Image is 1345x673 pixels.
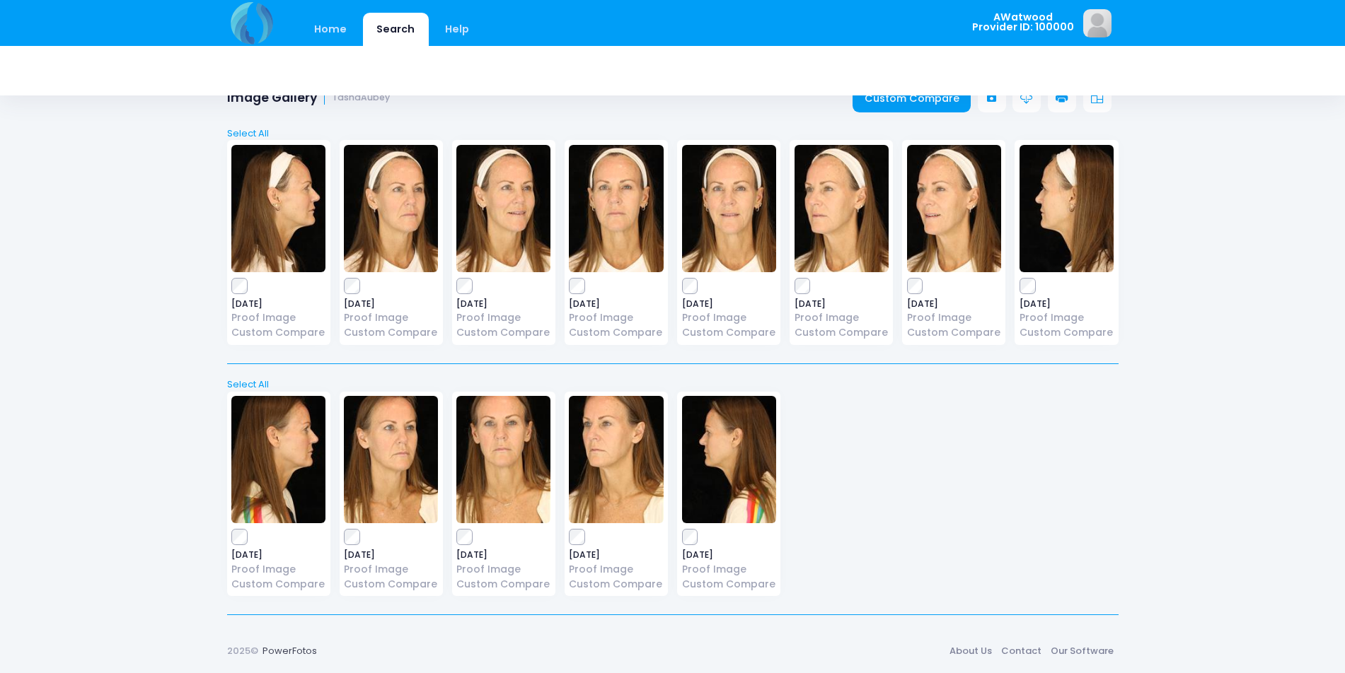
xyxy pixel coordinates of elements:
h1: Image Gallery [227,90,391,105]
a: Proof Image [569,562,663,577]
img: image [682,396,776,523]
a: Proof Image [682,562,776,577]
span: [DATE] [569,551,663,559]
a: Custom Compare [569,577,663,592]
a: Proof Image [231,562,325,577]
a: Custom Compare [853,84,971,112]
a: Home [301,13,361,46]
span: [DATE] [569,300,663,308]
a: Proof Image [907,310,1001,325]
span: [DATE] [456,551,550,559]
a: Proof Image [1020,310,1114,325]
span: [DATE] [456,300,550,308]
span: [DATE] [682,300,776,308]
small: TashaAubey [332,93,390,103]
span: [DATE] [344,300,438,308]
a: Custom Compare [907,325,1001,340]
a: Proof Image [569,310,663,325]
a: Help [431,13,483,46]
a: Custom Compare [569,325,663,340]
a: Custom Compare [682,325,776,340]
a: About Us [945,638,997,664]
a: Proof Image [231,310,325,325]
a: Custom Compare [795,325,889,340]
a: PowerFotos [262,644,317,657]
img: image [569,396,663,523]
img: image [569,145,663,272]
a: Custom Compare [1020,325,1114,340]
a: Proof Image [344,310,438,325]
a: Custom Compare [456,325,550,340]
a: Select All [222,127,1123,141]
img: image [1020,145,1114,272]
a: Proof Image [344,562,438,577]
img: image [344,396,438,523]
img: image [795,145,889,272]
span: [DATE] [907,300,1001,308]
img: image [907,145,1001,272]
img: image [456,396,550,523]
img: image [1083,9,1112,37]
span: [DATE] [682,551,776,559]
a: Proof Image [795,310,889,325]
span: AWatwood Provider ID: 100000 [972,12,1074,33]
a: Select All [222,378,1123,392]
img: image [231,145,325,272]
a: Custom Compare [231,577,325,592]
img: image [344,145,438,272]
span: [DATE] [231,300,325,308]
a: Custom Compare [344,577,438,592]
a: Proof Image [682,310,776,325]
a: Custom Compare [344,325,438,340]
img: image [456,145,550,272]
a: Custom Compare [456,577,550,592]
span: [DATE] [795,300,889,308]
a: Our Software [1046,638,1119,664]
img: image [682,145,776,272]
span: [DATE] [231,551,325,559]
a: Proof Image [456,562,550,577]
span: [DATE] [344,551,438,559]
span: [DATE] [1020,300,1114,308]
span: 2025© [227,644,258,657]
a: Custom Compare [682,577,776,592]
a: Search [363,13,429,46]
a: Contact [997,638,1046,664]
a: Custom Compare [231,325,325,340]
img: image [231,396,325,523]
a: Proof Image [456,310,550,325]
